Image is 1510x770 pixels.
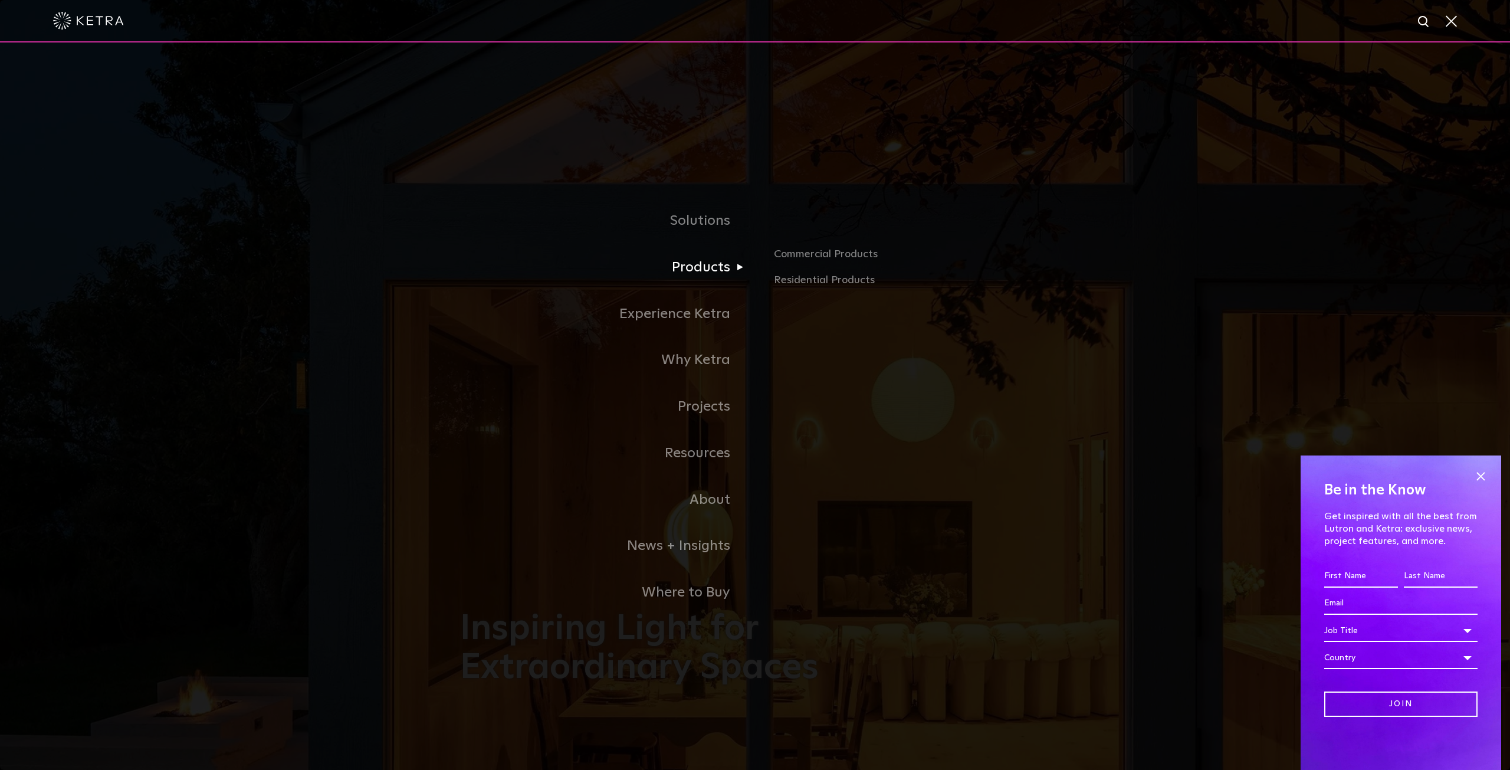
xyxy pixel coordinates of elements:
[460,569,755,616] a: Where to Buy
[53,12,124,30] img: ketra-logo-2019-white
[1324,647,1478,669] div: Country
[1324,620,1478,642] div: Job Title
[1324,510,1478,547] p: Get inspired with all the best from Lutron and Ketra: exclusive news, project features, and more.
[460,198,1050,616] div: Navigation Menu
[1324,479,1478,502] h4: Be in the Know
[774,246,1050,272] a: Commercial Products
[1324,592,1478,615] input: Email
[1324,692,1478,717] input: Join
[460,244,755,291] a: Products
[460,337,755,384] a: Why Ketra
[1417,15,1432,30] img: search icon
[460,477,755,523] a: About
[1404,565,1478,588] input: Last Name
[460,384,755,430] a: Projects
[460,430,755,477] a: Resources
[460,198,755,244] a: Solutions
[460,291,755,338] a: Experience Ketra
[1324,565,1398,588] input: First Name
[774,272,1050,289] a: Residential Products
[460,523,755,569] a: News + Insights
